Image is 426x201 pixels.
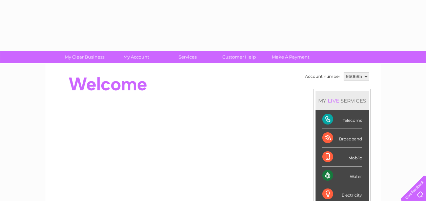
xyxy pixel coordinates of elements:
div: Telecoms [322,110,362,129]
a: My Account [108,51,164,63]
td: Account number [303,71,342,82]
div: Water [322,166,362,185]
div: LIVE [326,97,341,104]
a: Services [160,51,216,63]
a: Customer Help [211,51,267,63]
a: My Clear Business [57,51,113,63]
div: Broadband [322,129,362,148]
div: MY SERVICES [316,91,369,110]
div: Mobile [322,148,362,166]
a: Make A Payment [263,51,319,63]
